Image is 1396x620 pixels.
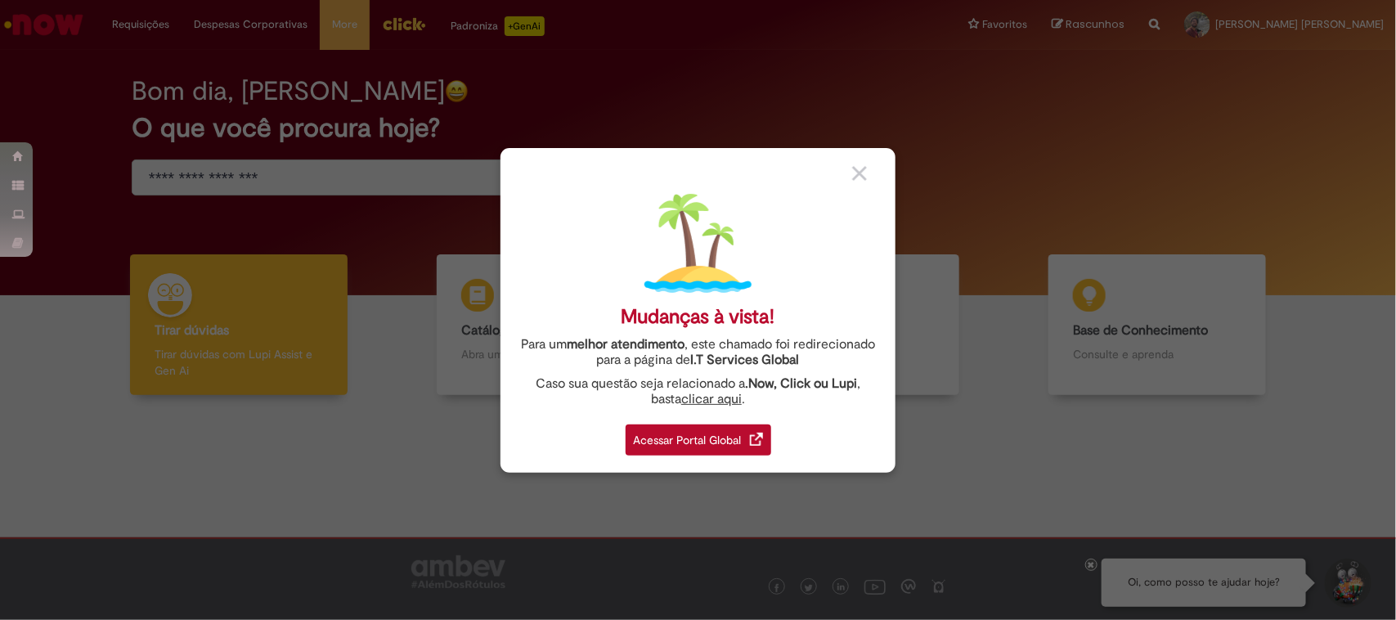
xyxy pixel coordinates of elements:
[567,336,685,353] strong: melhor atendimento
[644,190,752,297] img: island.png
[750,433,763,446] img: redirect_link.png
[622,305,775,329] div: Mudanças à vista!
[626,425,771,456] div: Acessar Portal Global
[691,343,800,368] a: I.T Services Global
[745,375,857,392] strong: .Now, Click ou Lupi
[852,166,867,181] img: close_button_grey.png
[626,416,771,456] a: Acessar Portal Global
[681,382,742,407] a: clicar aqui
[513,337,883,368] div: Para um , este chamado foi redirecionado para a página de
[513,376,883,407] div: Caso sua questão seja relacionado a , basta .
